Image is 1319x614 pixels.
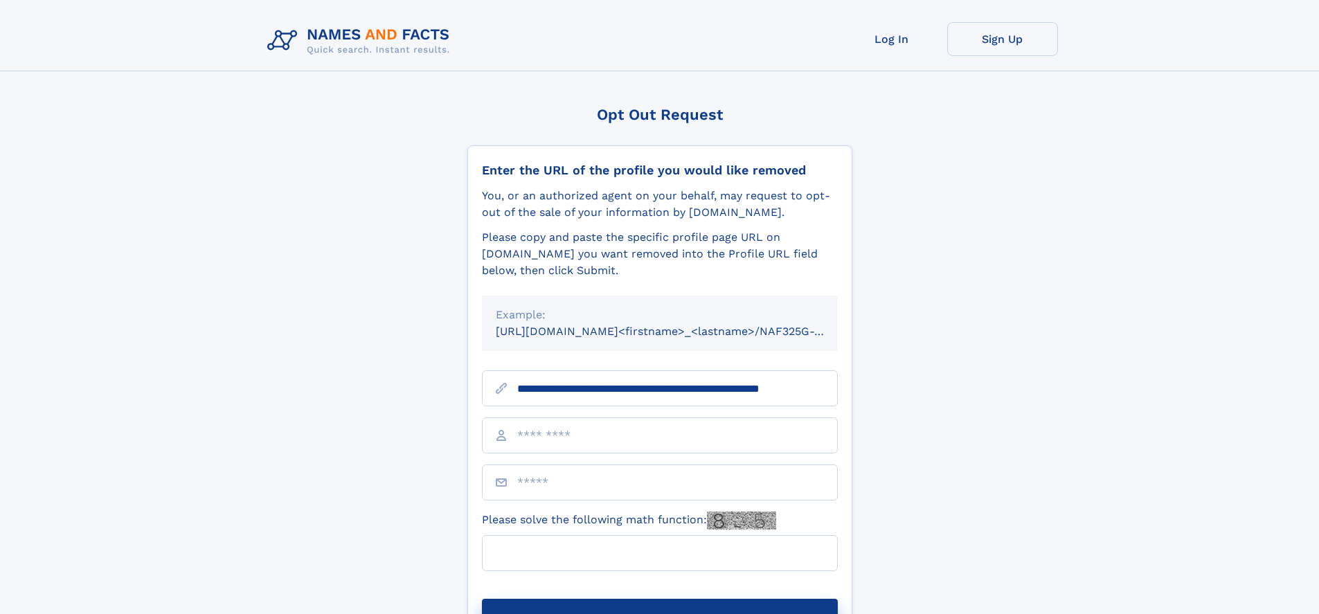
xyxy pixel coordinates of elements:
[467,106,852,123] div: Opt Out Request
[482,188,838,221] div: You, or an authorized agent on your behalf, may request to opt-out of the sale of your informatio...
[496,325,864,338] small: [URL][DOMAIN_NAME]<firstname>_<lastname>/NAF325G-xxxxxxxx
[482,512,776,530] label: Please solve the following math function:
[482,229,838,279] div: Please copy and paste the specific profile page URL on [DOMAIN_NAME] you want removed into the Pr...
[947,22,1058,56] a: Sign Up
[262,22,461,60] img: Logo Names and Facts
[836,22,947,56] a: Log In
[482,163,838,178] div: Enter the URL of the profile you would like removed
[496,307,824,323] div: Example:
